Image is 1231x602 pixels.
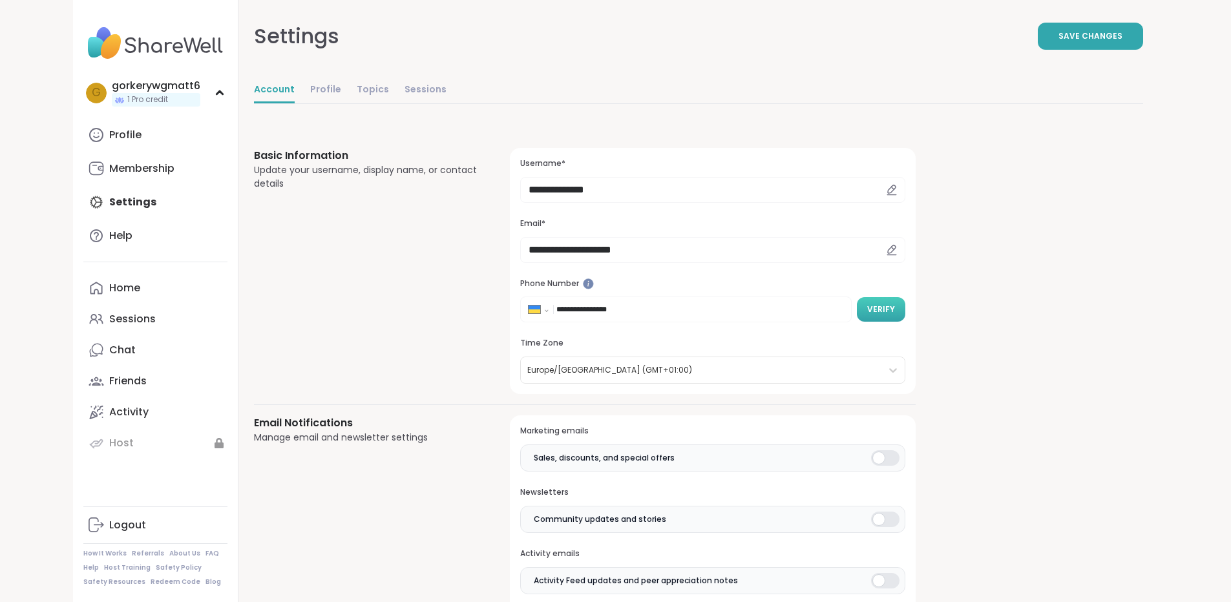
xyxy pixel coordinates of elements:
a: Referrals [132,549,164,558]
a: Profile [83,119,227,150]
a: Sessions [83,304,227,335]
span: Verify [867,304,895,315]
div: Membership [109,161,174,176]
a: Help [83,220,227,251]
a: Sessions [405,78,447,103]
div: Logout [109,518,146,532]
a: Host [83,428,227,459]
a: Blog [205,577,221,586]
a: Help [83,563,99,572]
a: Friends [83,366,227,397]
div: Friends [109,374,147,388]
div: Home [109,281,140,295]
a: Host Training [104,563,151,572]
iframe: Spotlight [583,278,594,289]
a: Membership [83,153,227,184]
a: Redeem Code [151,577,200,586]
span: g [92,85,101,101]
div: Update your username, display name, or contact details [254,163,479,191]
span: Community updates and stories [534,514,666,525]
h3: Time Zone [520,338,905,349]
span: 1 Pro credit [127,94,168,105]
h3: Activity emails [520,548,905,559]
div: Profile [109,128,142,142]
a: Topics [357,78,389,103]
a: Logout [83,510,227,541]
h3: Email* [520,218,905,229]
span: Activity Feed updates and peer appreciation notes [534,575,738,586]
h3: Email Notifications [254,415,479,431]
h3: Marketing emails [520,426,905,437]
a: Account [254,78,295,103]
div: Sessions [109,312,156,326]
a: Safety Resources [83,577,145,586]
div: Activity [109,405,149,419]
a: Home [83,273,227,304]
div: Manage email and newsletter settings [254,431,479,444]
h3: Newsletters [520,487,905,498]
a: FAQ [205,549,219,558]
div: Help [109,229,132,243]
button: Save Changes [1038,23,1143,50]
span: Save Changes [1058,30,1122,42]
span: Sales, discounts, and special offers [534,452,675,464]
div: Settings [254,21,339,52]
div: Host [109,436,134,450]
h3: Phone Number [520,278,905,289]
div: gorkerywgmatt6 [112,79,200,93]
a: Activity [83,397,227,428]
img: ShareWell Nav Logo [83,21,227,66]
a: Safety Policy [156,563,202,572]
a: How It Works [83,549,127,558]
a: Profile [310,78,341,103]
h3: Basic Information [254,148,479,163]
a: Chat [83,335,227,366]
button: Verify [857,297,905,322]
div: Chat [109,343,136,357]
a: About Us [169,549,200,558]
h3: Username* [520,158,905,169]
